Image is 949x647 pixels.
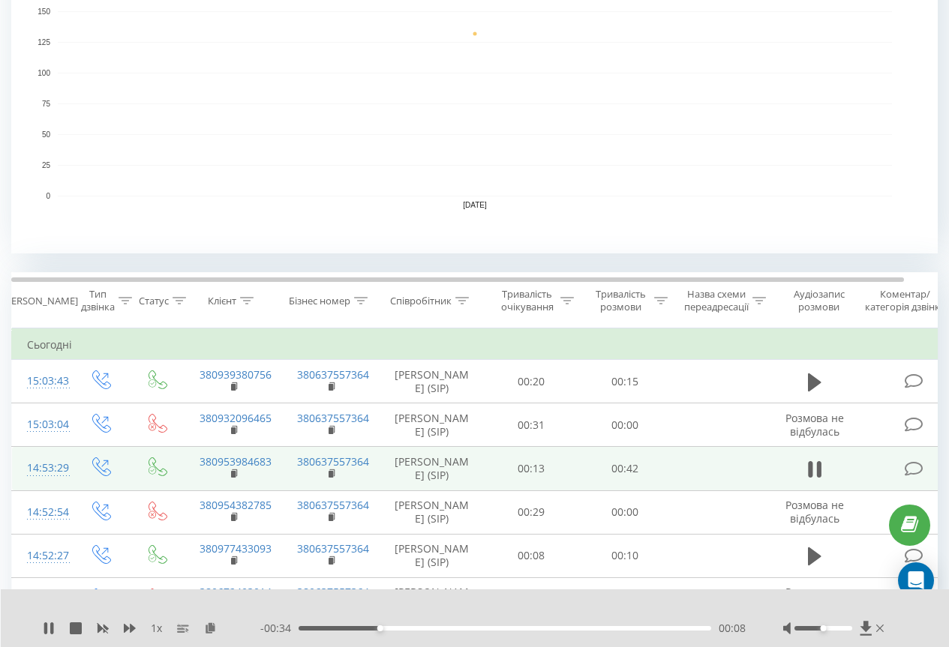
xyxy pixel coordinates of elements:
[289,295,350,307] div: Бізнес номер
[27,541,57,571] div: 14:52:27
[42,130,51,139] text: 50
[380,360,485,403] td: [PERSON_NAME] (SIP)
[297,498,369,512] a: 380637557364
[200,411,272,425] a: 380932096465
[38,38,50,46] text: 125
[390,295,452,307] div: Співробітник
[782,288,855,313] div: Аудіозапис розмови
[200,541,272,556] a: 380977433093
[38,69,50,77] text: 100
[785,585,844,613] span: Розмова не відбулась
[27,585,57,614] div: 14:51:41
[27,410,57,439] div: 15:03:04
[684,288,749,313] div: Назва схеми переадресації
[485,534,578,577] td: 00:08
[27,498,57,527] div: 14:52:54
[208,295,236,307] div: Клієнт
[297,454,369,469] a: 380637557364
[380,403,485,447] td: [PERSON_NAME] (SIP)
[38,7,50,16] text: 150
[151,621,162,636] span: 1 x
[27,367,57,396] div: 15:03:43
[578,534,672,577] td: 00:10
[200,585,272,599] a: 380672493014
[463,201,487,209] text: [DATE]
[485,447,578,490] td: 00:13
[42,161,51,169] text: 25
[578,490,672,534] td: 00:00
[81,288,115,313] div: Тип дзвінка
[42,100,51,108] text: 75
[485,403,578,447] td: 00:31
[821,625,827,631] div: Accessibility label
[485,578,578,622] td: 00:38
[591,288,650,313] div: Тривалість розмови
[485,490,578,534] td: 00:29
[260,621,299,636] span: - 00:34
[898,562,934,598] div: Open Intercom Messenger
[2,295,78,307] div: [PERSON_NAME]
[485,360,578,403] td: 00:20
[377,625,383,631] div: Accessibility label
[380,578,485,622] td: [PERSON_NAME] (SIP)
[578,447,672,490] td: 00:42
[785,498,844,526] span: Розмова не відбулась
[719,621,746,636] span: 00:08
[297,585,369,599] a: 380637557364
[578,578,672,622] td: 00:00
[380,490,485,534] td: [PERSON_NAME] (SIP)
[297,411,369,425] a: 380637557364
[578,403,672,447] td: 00:00
[200,498,272,512] a: 380954382785
[200,454,272,469] a: 380953984683
[380,447,485,490] td: [PERSON_NAME] (SIP)
[578,360,672,403] td: 00:15
[27,454,57,483] div: 14:53:29
[497,288,557,313] div: Тривалість очікування
[785,411,844,439] span: Розмова не відбулась
[139,295,169,307] div: Статус
[861,288,949,313] div: Коментар/категорія дзвінка
[297,367,369,382] a: 380637557364
[297,541,369,556] a: 380637557364
[380,534,485,577] td: [PERSON_NAME] (SIP)
[200,367,272,382] a: 380939380756
[46,192,50,200] text: 0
